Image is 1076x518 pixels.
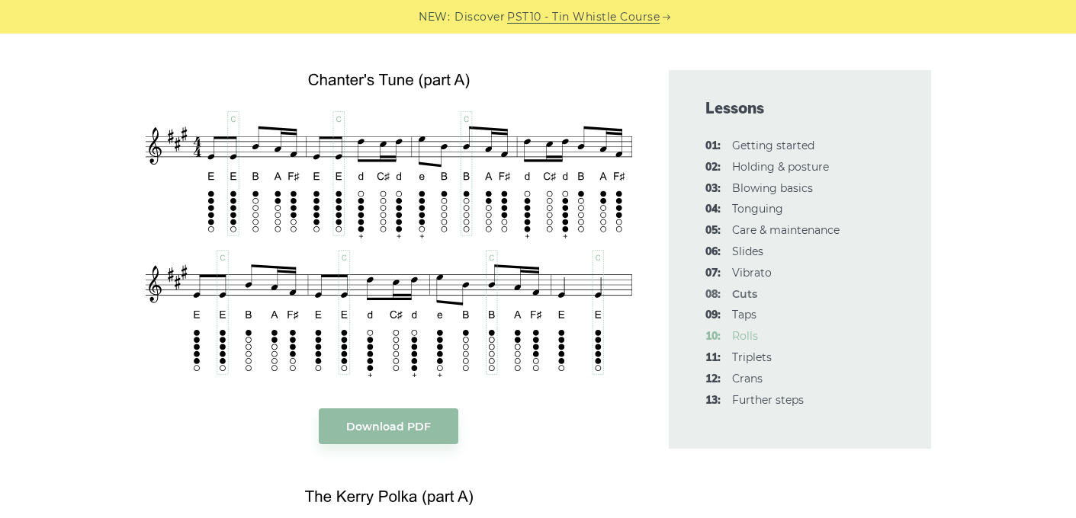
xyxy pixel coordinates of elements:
span: 06: [705,243,721,261]
span: 13: [705,392,721,410]
strong: Cuts [732,287,757,301]
span: 02: [705,158,721,177]
a: 07:Vibrato [732,266,772,280]
a: 02:Holding & posture [732,160,829,174]
a: 03:Blowing basics [732,181,813,195]
a: 13:Further steps [732,393,804,407]
a: 04:Tonguing [732,202,783,216]
a: 11:Triplets [732,350,772,364]
span: 09: [705,306,721,325]
a: 05:Care & maintenance [732,223,840,237]
span: Lessons [705,98,895,119]
a: 10:Rolls [732,329,758,343]
a: Download PDF [319,408,458,444]
span: Discover [454,8,505,26]
img: Tin Whistle Cuts - Chanter's Tune [146,59,632,377]
a: PST10 - Tin Whistle Course [507,8,660,26]
span: 10: [705,328,721,346]
span: 07: [705,264,721,283]
span: 08: [705,286,721,304]
span: 04: [705,200,721,219]
a: 06:Slides [732,245,763,258]
a: 09:Taps [732,308,756,321]
span: 01: [705,137,721,155]
span: 05: [705,222,721,240]
span: 12: [705,370,721,388]
span: NEW: [419,8,450,26]
a: 12:Crans [732,372,763,385]
a: 01:Getting started [732,139,814,152]
span: 03: [705,180,721,198]
span: 11: [705,349,721,367]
